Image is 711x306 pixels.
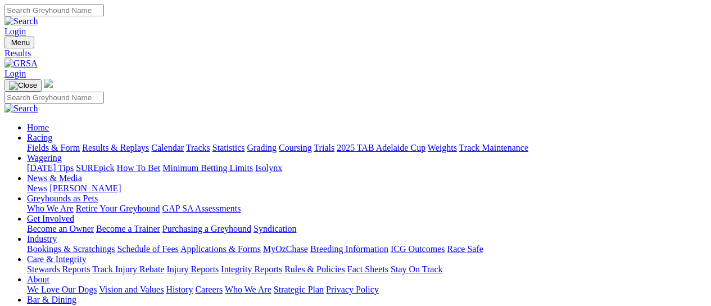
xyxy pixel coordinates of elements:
[27,224,94,233] a: Become an Owner
[4,92,104,103] input: Search
[27,214,74,223] a: Get Involved
[27,133,52,142] a: Racing
[76,204,160,213] a: Retire Your Greyhound
[4,16,38,26] img: Search
[225,285,271,294] a: Who We Are
[4,4,104,16] input: Search
[151,143,184,152] a: Calendar
[27,123,49,132] a: Home
[4,37,34,48] button: Toggle navigation
[4,26,26,36] a: Login
[4,79,42,92] button: Toggle navigation
[221,264,282,274] a: Integrity Reports
[162,204,241,213] a: GAP SA Assessments
[27,264,90,274] a: Stewards Reports
[96,224,160,233] a: Become a Trainer
[27,143,707,153] div: Racing
[4,69,26,78] a: Login
[27,244,115,254] a: Bookings & Scratchings
[186,143,210,152] a: Tracks
[27,285,707,295] div: About
[166,264,219,274] a: Injury Reports
[27,153,62,163] a: Wagering
[27,193,98,203] a: Greyhounds as Pets
[82,143,149,152] a: Results & Replays
[279,143,312,152] a: Coursing
[314,143,334,152] a: Trials
[428,143,457,152] a: Weights
[166,285,193,294] a: History
[391,264,442,274] a: Stay On Track
[247,143,277,152] a: Grading
[27,254,87,264] a: Care & Integrity
[76,163,114,173] a: SUREpick
[92,264,164,274] a: Track Injury Rebate
[263,244,308,254] a: MyOzChase
[117,163,161,173] a: How To Bet
[347,264,388,274] a: Fact Sheets
[27,285,97,294] a: We Love Our Dogs
[27,264,707,274] div: Care & Integrity
[253,224,296,233] a: Syndication
[195,285,223,294] a: Careers
[391,244,445,254] a: ICG Outcomes
[162,163,253,173] a: Minimum Betting Limits
[447,244,483,254] a: Race Safe
[27,274,49,284] a: About
[326,285,379,294] a: Privacy Policy
[44,79,53,88] img: logo-grsa-white.png
[27,234,57,244] a: Industry
[9,81,37,90] img: Close
[4,58,38,69] img: GRSA
[49,183,121,193] a: [PERSON_NAME]
[212,143,245,152] a: Statistics
[274,285,324,294] a: Strategic Plan
[4,48,707,58] a: Results
[284,264,345,274] a: Rules & Policies
[310,244,388,254] a: Breeding Information
[162,224,251,233] a: Purchasing a Greyhound
[27,143,80,152] a: Fields & Form
[27,244,707,254] div: Industry
[27,204,74,213] a: Who We Are
[27,163,74,173] a: [DATE] Tips
[459,143,528,152] a: Track Maintenance
[27,173,82,183] a: News & Media
[99,285,164,294] a: Vision and Values
[117,244,178,254] a: Schedule of Fees
[27,183,707,193] div: News & Media
[27,163,707,173] div: Wagering
[27,224,707,234] div: Get Involved
[11,38,30,47] span: Menu
[255,163,282,173] a: Isolynx
[337,143,425,152] a: 2025 TAB Adelaide Cup
[4,103,38,114] img: Search
[27,204,707,214] div: Greyhounds as Pets
[180,244,261,254] a: Applications & Forms
[27,183,47,193] a: News
[27,295,76,304] a: Bar & Dining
